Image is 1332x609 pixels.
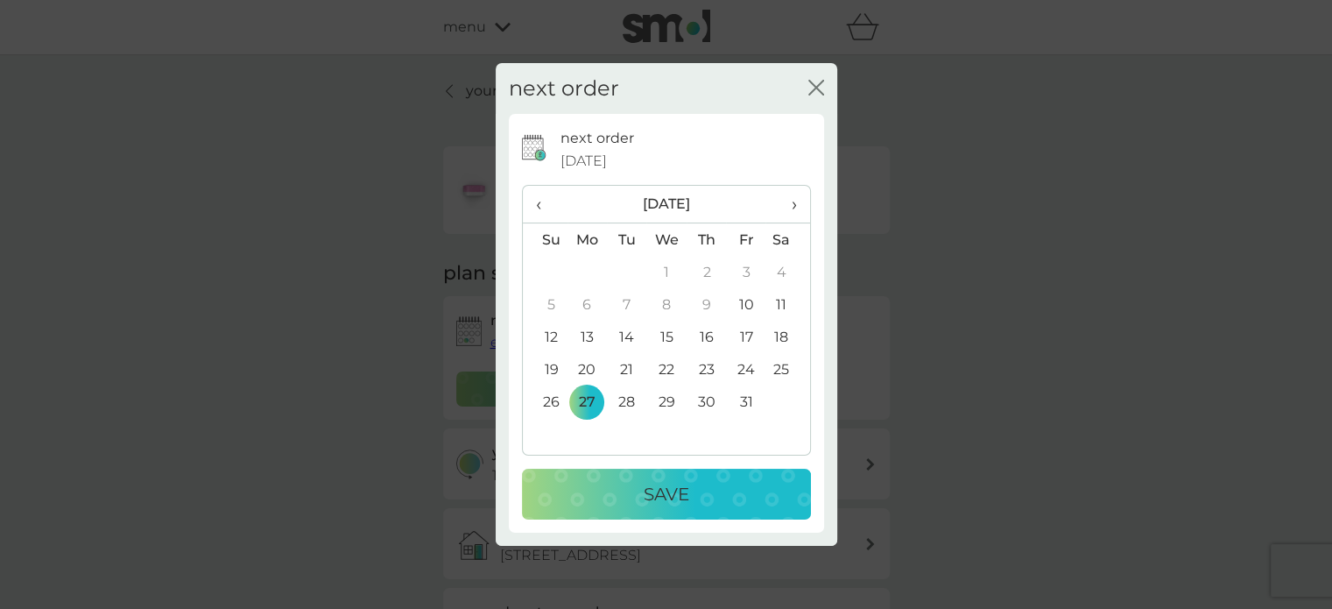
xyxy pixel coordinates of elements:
td: 31 [726,386,765,418]
td: 7 [607,288,646,321]
button: Save [522,469,811,520]
td: 3 [726,256,765,288]
td: 18 [765,321,809,353]
td: 8 [646,288,687,321]
th: Th [687,223,726,257]
td: 29 [646,386,687,418]
td: 14 [607,321,646,353]
td: 24 [726,353,765,386]
th: [DATE] [567,186,766,223]
td: 5 [523,288,567,321]
td: 1 [646,256,687,288]
th: Tu [607,223,646,257]
td: 20 [567,353,608,386]
th: Fr [726,223,765,257]
th: We [646,223,687,257]
th: Sa [765,223,809,257]
td: 11 [765,288,809,321]
button: close [808,80,824,98]
th: Mo [567,223,608,257]
td: 30 [687,386,726,418]
span: [DATE] [560,150,607,173]
td: 26 [523,386,567,418]
td: 6 [567,288,608,321]
td: 19 [523,353,567,386]
td: 9 [687,288,726,321]
td: 28 [607,386,646,418]
td: 25 [765,353,809,386]
td: 2 [687,256,726,288]
p: next order [560,127,634,150]
td: 16 [687,321,726,353]
td: 23 [687,353,726,386]
td: 4 [765,256,809,288]
td: 13 [567,321,608,353]
span: › [779,186,796,223]
td: 10 [726,288,765,321]
td: 15 [646,321,687,353]
h2: next order [509,76,619,102]
td: 22 [646,353,687,386]
td: 17 [726,321,765,353]
td: 12 [523,321,567,353]
td: 27 [567,386,608,418]
p: Save [644,480,689,508]
span: ‹ [536,186,554,223]
th: Su [523,223,567,257]
td: 21 [607,353,646,386]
